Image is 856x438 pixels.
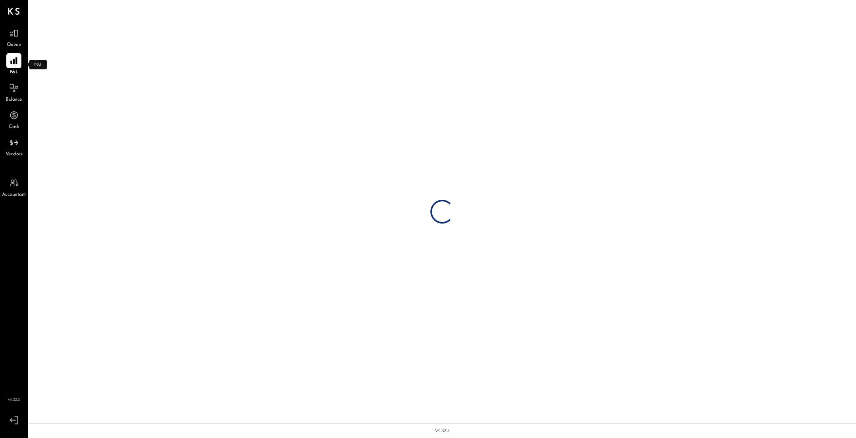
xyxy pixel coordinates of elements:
[2,191,26,199] span: Accountant
[0,26,27,49] a: Queue
[6,96,22,103] span: Balance
[7,42,21,49] span: Queue
[0,53,27,76] a: P&L
[0,176,27,199] a: Accountant
[29,60,47,69] div: P&L
[0,80,27,103] a: Balance
[9,124,19,131] span: Cash
[435,428,449,434] div: v 4.32.3
[6,151,23,158] span: Vendors
[0,108,27,131] a: Cash
[10,69,19,76] span: P&L
[0,135,27,158] a: Vendors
